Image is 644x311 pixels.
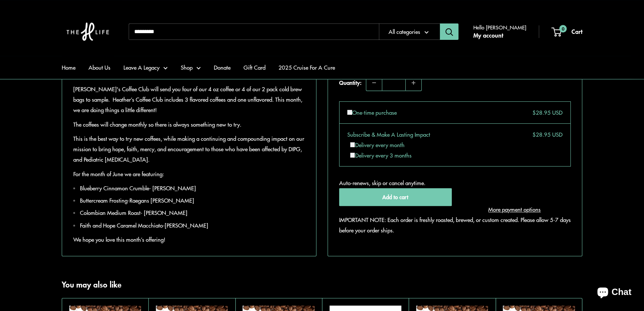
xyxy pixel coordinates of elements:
input: Delivery every month. Product price $28.95 USD [350,142,355,147]
a: My account [473,30,503,41]
a: Shop [181,62,201,73]
label: One-time purchase [347,107,397,118]
button: Decrease quantity [366,75,382,91]
li: Faith and Hope Caramel Macchiato-[PERSON_NAME] [80,220,305,231]
p: The coffees will change monthly so there is always something new to try. [73,119,305,130]
li: Blueberry Cinnamon Crumble- [PERSON_NAME] [80,183,305,193]
button: Increase quantity [406,75,421,91]
a: 0 Cart [552,26,582,37]
inbox-online-store-chat: Shopify online store chat [590,281,638,305]
h2: You may also like [62,279,122,291]
a: Home [62,62,75,73]
p: For the month of June we are featuring: [73,169,305,179]
span: 0 [559,25,567,32]
img: The H Life [62,7,114,56]
a: Donate [214,62,231,73]
label: Delivery every month [350,141,405,149]
input: Search... [129,23,379,40]
a: 2025 Cruise For A Cure [278,62,335,73]
label: Quantity: [339,72,366,91]
input: One-time purchase. Product price $28.95 USD [347,110,352,115]
a: Leave A Legacy [123,62,168,73]
label: Delivery every 3 months [350,151,412,159]
span: Hello [PERSON_NAME] [473,22,526,32]
p: Auto-renews, skip or cancel anytime. [339,178,571,188]
li: Colombian Medium Roast- [PERSON_NAME] [80,207,305,218]
span: Cart [571,27,582,36]
input: Quantity [382,75,406,91]
a: About Us [88,62,110,73]
a: More payment options [458,204,571,215]
label: Subscribe & Make A Lasting Impact [347,129,430,140]
input: Delivery every 3 months. Product price $28.95 USD [350,153,355,158]
button: Search [440,23,458,40]
div: $28.95 USD [527,129,563,140]
button: Add to cart [339,188,452,206]
div: $28.95 USD [527,107,563,118]
p: We hope you love this month’s offering! [73,234,305,245]
p: This is the best way to try new coffees, while making a continuing and compounding impact on our ... [73,133,305,165]
p: IMPORTANT NOTE: Each order is freshly roasted, brewed, or custom created. Please allow 5-7 days b... [339,215,571,235]
a: Gift Card [244,62,265,73]
li: Buttercream Frosting-Raegans [PERSON_NAME] [80,195,305,206]
p: [PERSON_NAME]'s Coffee Club will send you four of our 4 oz coffee or 4 of our 2 pack cold brew ba... [73,84,305,115]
